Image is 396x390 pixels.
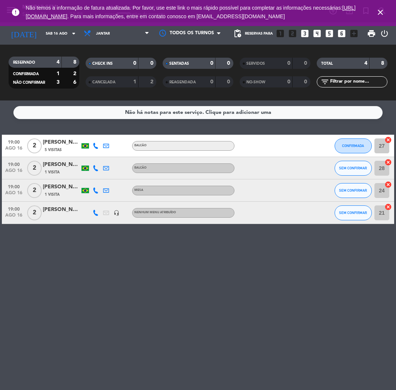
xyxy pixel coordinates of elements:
i: looks_6 [337,29,346,38]
strong: 4 [57,60,60,65]
span: 19:00 [4,160,23,168]
span: 19:00 [4,137,23,146]
i: cancel [384,203,392,211]
span: RESERVADO [13,61,35,64]
span: BALCÃO [134,144,147,147]
i: [DATE] [6,26,42,41]
strong: 2 [73,71,78,76]
i: cancel [384,159,392,166]
i: cancel [384,181,392,188]
span: ago 16 [4,213,23,221]
div: Não há notas para este serviço. Clique para adicionar uma [125,108,271,117]
i: add_box [349,29,359,38]
strong: 1 [133,79,136,84]
strong: 0 [287,79,290,84]
span: CANCELADA [92,80,115,84]
span: Nenhum menu atribuído [134,211,176,214]
span: NO-SHOW [246,80,265,84]
span: SEM CONFIRMAR [339,211,367,215]
div: [PERSON_NAME] [43,160,80,169]
strong: 0 [227,79,231,84]
span: pending_actions [233,29,242,38]
span: Jantar [96,32,110,36]
button: CONFIRMADA [335,138,372,153]
span: SERVIDOS [246,62,265,65]
span: ago 16 [4,191,23,199]
strong: 3 [57,80,60,85]
i: arrow_drop_down [69,29,78,38]
div: [PERSON_NAME] [43,183,80,191]
strong: 0 [150,61,155,66]
strong: 0 [287,61,290,66]
strong: 4 [364,61,367,66]
span: 2 [27,161,42,176]
span: 2 [27,205,42,220]
span: 1 Visita [45,169,60,175]
div: [PERSON_NAME] [43,205,80,214]
button: SEM CONFIRMAR [335,183,372,198]
input: Filtrar por nome... [329,78,387,86]
strong: 8 [73,60,78,65]
span: SENTADAS [169,62,189,65]
span: MESA [134,189,143,192]
i: looks_5 [325,29,334,38]
strong: 0 [210,79,213,84]
a: . Para mais informações, entre em contato conosco em [EMAIL_ADDRESS][DOMAIN_NAME] [67,13,285,19]
span: SEM CONFIRMAR [339,188,367,192]
span: BALCÃO [134,166,147,169]
span: 2 [27,183,42,198]
div: LOG OUT [379,22,390,45]
span: Não temos a informação de fatura atualizada. Por favor, use este link o mais rápido possível para... [26,5,355,19]
span: CONFIRMADA [13,72,39,76]
strong: 0 [304,61,309,66]
i: cancel [384,136,392,144]
button: SEM CONFIRMAR [335,161,372,176]
i: looks_one [275,29,285,38]
span: ago 16 [4,168,23,177]
span: SEM CONFIRMAR [339,166,367,170]
span: 5 Visitas [45,147,62,153]
span: Reservas para [245,32,273,36]
i: looks_3 [300,29,310,38]
strong: 0 [210,61,213,66]
span: 19:00 [4,182,23,191]
span: REAGENDADA [169,80,196,84]
span: CONFIRMADA [342,144,364,148]
span: 19:00 [4,204,23,213]
strong: 1 [57,71,60,76]
strong: 0 [227,61,231,66]
i: error [11,8,20,17]
span: 1 Visita [45,192,60,198]
button: SEM CONFIRMAR [335,205,372,220]
i: headset_mic [114,210,119,216]
strong: 0 [133,61,136,66]
i: power_settings_new [380,29,389,38]
a: [URL][DOMAIN_NAME] [26,5,355,19]
span: NÃO CONFIRMAR [13,81,45,84]
span: ago 16 [4,146,23,154]
span: TOTAL [321,62,333,65]
strong: 0 [304,79,309,84]
i: filter_list [320,77,329,86]
span: print [367,29,376,38]
div: [PERSON_NAME] [43,138,80,147]
strong: 6 [73,80,78,85]
i: close [376,8,385,17]
i: looks_4 [312,29,322,38]
strong: 8 [381,61,386,66]
strong: 2 [150,79,155,84]
span: 2 [27,138,42,153]
i: looks_two [288,29,297,38]
span: CHECK INS [92,62,113,65]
